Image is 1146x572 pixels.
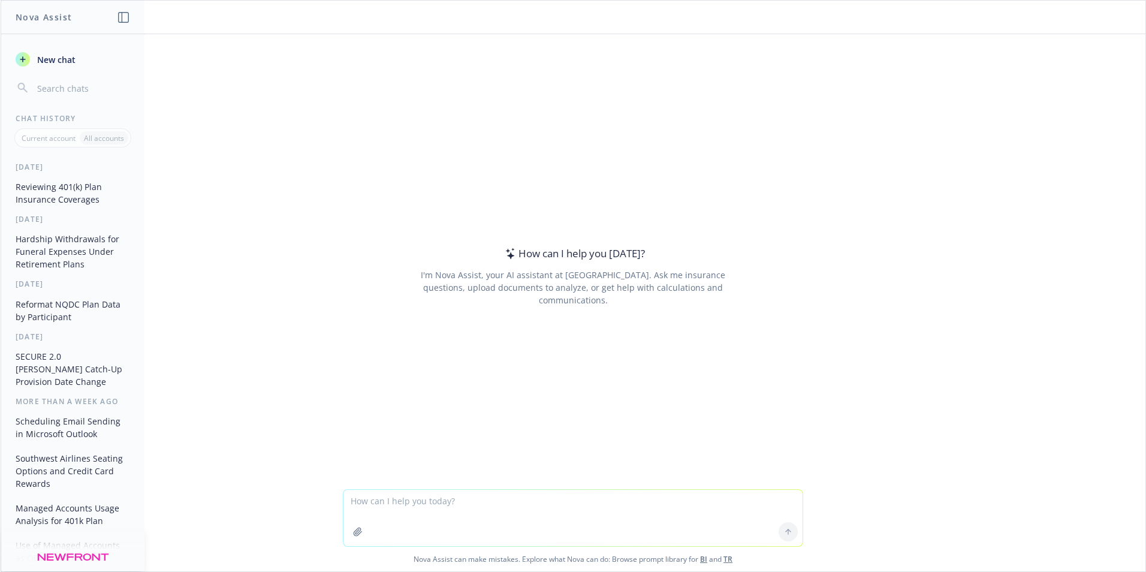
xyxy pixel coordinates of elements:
[1,113,144,124] div: Chat History
[11,229,135,274] button: Hardship Withdrawals for Funeral Expenses Under Retirement Plans
[11,411,135,444] button: Scheduling Email Sending in Microsoft Outlook
[1,162,144,172] div: [DATE]
[84,133,124,143] p: All accounts
[1,279,144,289] div: [DATE]
[11,535,135,568] button: Use of Managed Accounts as QDIA in 401(k) Plans
[700,554,707,564] a: BI
[11,177,135,209] button: Reviewing 401(k) Plan Insurance Coverages
[35,53,76,66] span: New chat
[502,246,645,261] div: How can I help you [DATE]?
[5,547,1141,571] span: Nova Assist can make mistakes. Explore what Nova can do: Browse prompt library for and
[11,294,135,327] button: Reformat NQDC Plan Data by Participant
[11,498,135,531] button: Managed Accounts Usage Analysis for 401k Plan
[1,332,144,342] div: [DATE]
[11,49,135,70] button: New chat
[1,396,144,407] div: More than a week ago
[35,80,130,97] input: Search chats
[404,269,741,306] div: I'm Nova Assist, your AI assistant at [GEOGRAPHIC_DATA]. Ask me insurance questions, upload docum...
[1,214,144,224] div: [DATE]
[723,554,732,564] a: TR
[16,11,72,23] h1: Nova Assist
[11,448,135,493] button: Southwest Airlines Seating Options and Credit Card Rewards
[22,133,76,143] p: Current account
[11,347,135,392] button: SECURE 2.0 [PERSON_NAME] Catch-Up Provision Date Change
